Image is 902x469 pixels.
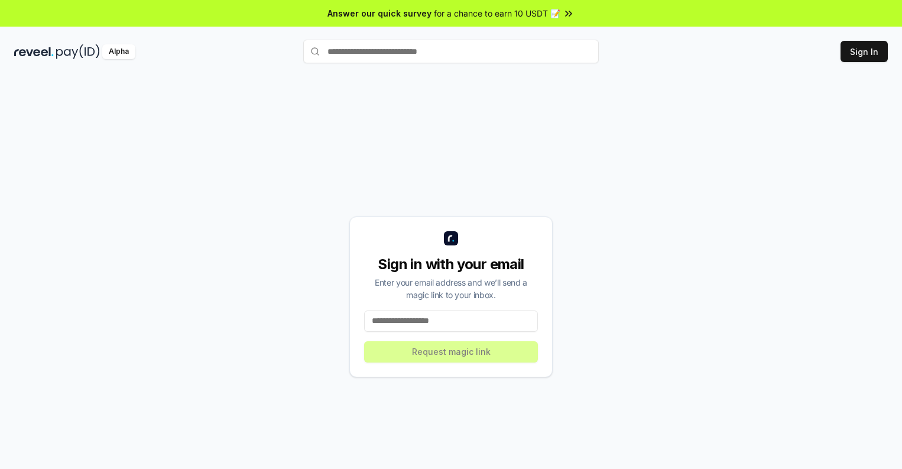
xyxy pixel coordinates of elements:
[364,276,538,301] div: Enter your email address and we’ll send a magic link to your inbox.
[444,231,458,245] img: logo_small
[364,255,538,274] div: Sign in with your email
[102,44,135,59] div: Alpha
[327,7,431,20] span: Answer our quick survey
[56,44,100,59] img: pay_id
[434,7,560,20] span: for a chance to earn 10 USDT 📝
[14,44,54,59] img: reveel_dark
[841,41,888,62] button: Sign In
